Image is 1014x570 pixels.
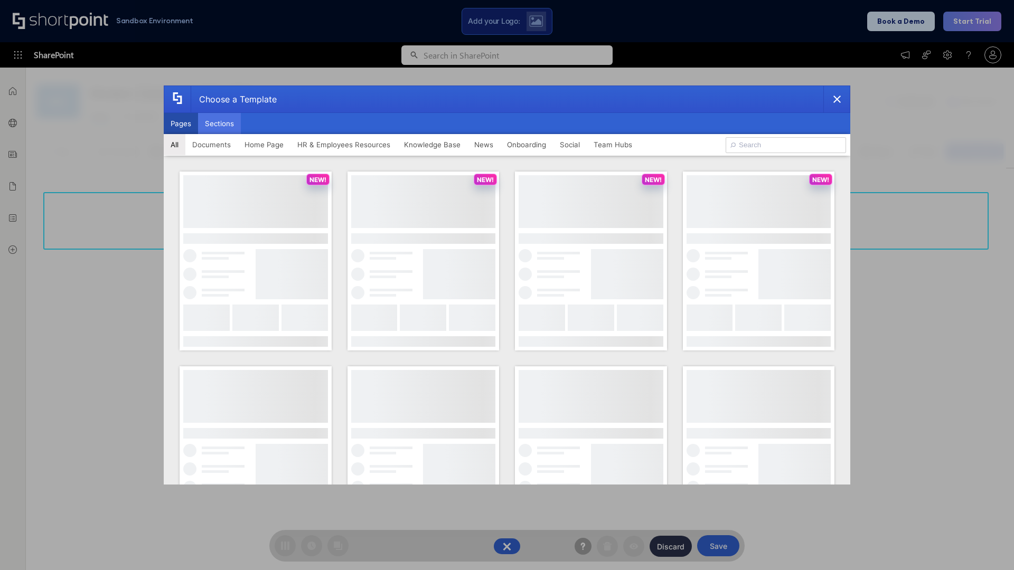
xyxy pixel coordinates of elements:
[238,134,290,155] button: Home Page
[164,134,185,155] button: All
[812,176,829,184] p: NEW!
[290,134,397,155] button: HR & Employees Resources
[961,519,1014,570] iframe: Chat Widget
[477,176,494,184] p: NEW!
[191,86,277,112] div: Choose a Template
[500,134,553,155] button: Onboarding
[397,134,467,155] button: Knowledge Base
[587,134,639,155] button: Team Hubs
[185,134,238,155] button: Documents
[164,113,198,134] button: Pages
[553,134,587,155] button: Social
[309,176,326,184] p: NEW!
[726,137,846,153] input: Search
[645,176,662,184] p: NEW!
[198,113,241,134] button: Sections
[164,85,850,484] div: template selector
[467,134,500,155] button: News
